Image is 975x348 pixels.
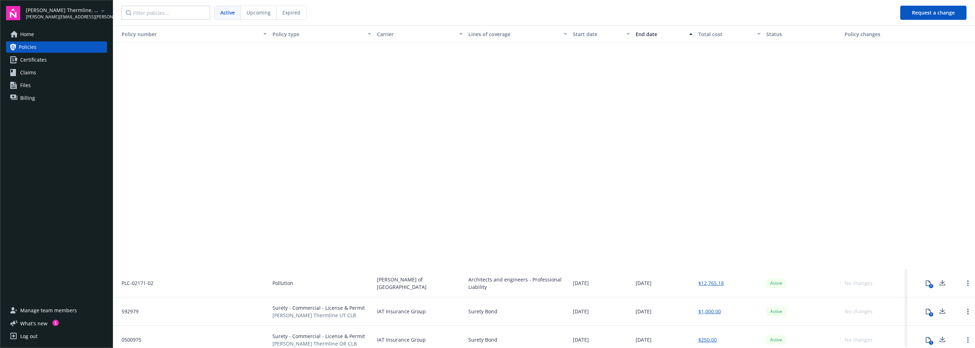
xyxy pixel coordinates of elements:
[468,30,559,38] div: Lines of coverage
[845,279,873,287] div: No changes
[272,279,293,287] span: Pollution
[20,305,77,316] span: Manage team members
[6,80,107,91] a: Files
[6,6,20,20] img: navigator-logo.svg
[26,6,107,20] button: [PERSON_NAME] Thermline, Inc.[PERSON_NAME][EMAIL_ADDRESS][PERSON_NAME][DOMAIN_NAME]arrowDropDown
[921,276,935,290] button: 1
[272,304,365,312] span: Surety - Commercial - License & Permit
[247,9,271,16] span: Upcoming
[19,41,36,53] span: Policies
[20,92,35,104] span: Billing
[116,30,259,38] div: Policy number
[964,336,972,344] a: Open options
[282,9,300,16] span: Expired
[220,9,235,16] span: Active
[845,30,904,38] div: Policy changes
[698,308,721,315] a: $1,000.00
[6,67,107,78] a: Claims
[374,25,466,42] button: Carrier
[122,6,210,20] input: Filter policies...
[272,340,365,347] span: [PERSON_NAME] Thermline OR CLB
[20,80,31,91] span: Files
[98,6,107,15] a: arrowDropDown
[6,41,107,53] a: Policies
[272,312,365,319] span: [PERSON_NAME] Thermline UT CLB
[636,308,652,315] span: [DATE]
[26,6,98,14] span: [PERSON_NAME] Thermline, Inc.
[6,54,107,65] a: Certificates
[52,320,59,326] div: 1
[929,341,933,345] div: 1
[921,333,935,347] button: 1
[377,308,426,315] span: IAT Insurance Group
[763,25,842,42] button: Status
[116,308,139,315] span: 592979
[921,304,935,319] button: 1
[573,30,622,38] div: Start date
[900,6,966,20] button: Request a change
[842,25,907,42] button: Policy changes
[573,336,589,343] span: [DATE]
[272,332,365,340] span: Surety - Commercial - License & Permit
[20,54,47,65] span: Certificates
[766,30,839,38] div: Status
[929,284,933,288] div: 1
[845,336,873,343] div: No changes
[769,308,783,315] span: Active
[698,336,717,343] a: $250.00
[272,30,363,38] div: Policy type
[964,307,972,316] a: Open options
[20,29,34,40] span: Home
[573,279,589,287] span: [DATE]
[20,331,38,342] div: Log out
[6,320,59,327] button: What's new1
[116,279,153,287] span: PLC-02171-02
[20,320,47,327] span: What ' s new
[636,30,685,38] div: End date
[116,30,259,38] div: Toggle SortBy
[377,30,455,38] div: Carrier
[929,312,933,316] div: 1
[695,25,763,42] button: Total cost
[633,25,695,42] button: End date
[6,305,107,316] a: Manage team members
[6,29,107,40] a: Home
[769,280,783,286] span: Active
[636,279,652,287] span: [DATE]
[573,308,589,315] span: [DATE]
[698,30,753,38] div: Total cost
[270,25,374,42] button: Policy type
[964,279,972,287] a: Open options
[377,336,426,343] span: IAT Insurance Group
[116,336,141,343] span: 0500975
[466,25,570,42] button: Lines of coverage
[698,279,724,287] a: $12,765.18
[6,92,107,104] a: Billing
[468,308,497,315] div: Surety Bond
[26,14,98,20] span: [PERSON_NAME][EMAIL_ADDRESS][PERSON_NAME][DOMAIN_NAME]
[570,25,633,42] button: Start date
[468,336,497,343] div: Surety Bond
[636,336,652,343] span: [DATE]
[20,67,36,78] span: Claims
[468,276,567,291] div: Architects and engineers - Professional Liability
[845,308,873,315] div: No changes
[377,276,463,291] span: [PERSON_NAME] of [GEOGRAPHIC_DATA]
[769,337,783,343] span: Active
